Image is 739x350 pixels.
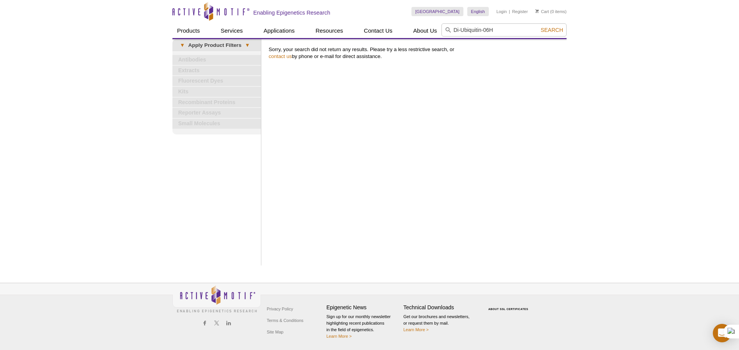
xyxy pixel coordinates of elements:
[512,9,528,14] a: Register
[265,303,295,315] a: Privacy Policy
[538,27,565,33] button: Search
[172,283,261,314] img: Active Motif,
[176,42,188,49] span: ▾
[311,23,348,38] a: Resources
[403,327,429,332] a: Learn More >
[172,55,261,65] a: Antibodies
[326,304,400,311] h4: Epigenetic News
[509,7,510,16] li: |
[409,23,442,38] a: About Us
[216,23,247,38] a: Services
[172,108,261,118] a: Reporter Assays
[326,334,352,338] a: Learn More >
[172,119,261,129] a: Small Molecules
[535,7,567,16] li: (0 items)
[541,27,563,33] span: Search
[403,314,477,333] p: Get our brochures and newsletters, or request them by mail.
[265,326,285,338] a: Site Map
[713,324,731,342] div: Open Intercom Messenger
[172,76,261,86] a: Fluorescent Dyes
[480,297,538,314] table: Click to Verify - This site chose Symantec SSL for secure e-commerce and confidential communicati...
[265,315,305,326] a: Terms & Conditions
[259,23,299,38] a: Applications
[535,9,549,14] a: Cart
[172,98,261,108] a: Recombinant Proteins
[172,66,261,76] a: Extracts
[253,9,330,16] h2: Enabling Epigenetics Research
[172,39,261,51] a: ▾Apply Product Filters▾
[535,9,539,13] img: Your Cart
[441,23,567,36] input: Keyword, Cat. No.
[359,23,397,38] a: Contact Us
[172,87,261,97] a: Kits
[411,7,463,16] a: [GEOGRAPHIC_DATA]
[467,7,489,16] a: English
[269,53,292,59] a: contact us
[488,308,528,310] a: ABOUT SSL CERTIFICATES
[269,46,563,60] p: Sorry, your search did not return any results. Please try a less restrictive search, or by phone ...
[241,42,253,49] span: ▾
[326,314,400,340] p: Sign up for our monthly newsletter highlighting recent publications in the field of epigenetics.
[497,9,507,14] a: Login
[172,23,204,38] a: Products
[403,304,477,311] h4: Technical Downloads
